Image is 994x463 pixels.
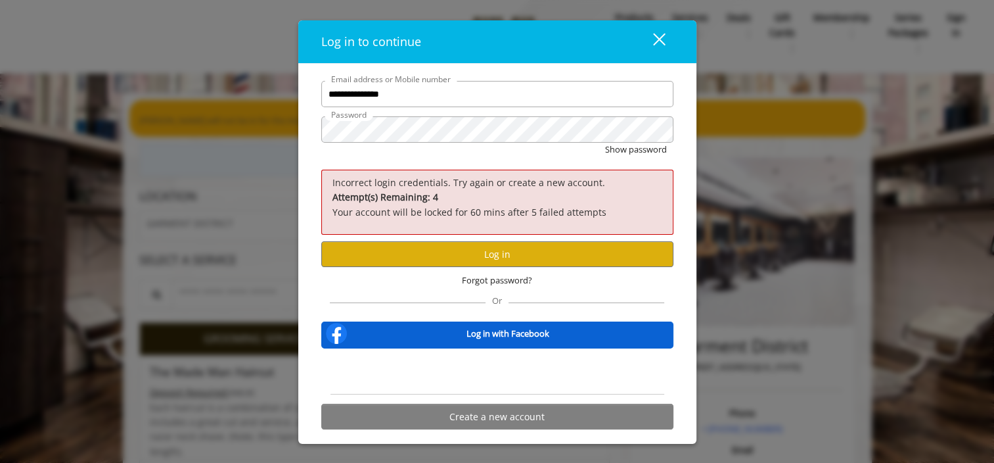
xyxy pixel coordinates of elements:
[321,241,673,267] button: Log in
[321,81,673,107] input: Email address or Mobile number
[321,116,673,143] input: Password
[430,357,564,386] iframe: Sign in with Google Button
[332,176,605,189] span: Incorrect login credentials. Try again or create a new account.
[332,191,438,203] b: Attempt(s) Remaining: 4
[605,143,667,157] button: Show password
[325,73,457,85] label: Email address or Mobile number
[325,109,373,121] label: Password
[486,295,508,306] span: Or
[638,32,664,52] div: close dialog
[466,327,549,341] b: Log in with Facebook
[629,28,673,55] button: close dialog
[321,404,673,429] button: Create a new account
[323,320,350,347] img: facebook-logo
[332,190,662,220] p: Your account will be locked for 60 mins after 5 failed attempts
[462,274,532,287] span: Forgot password?
[321,34,421,49] span: Log in to continue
